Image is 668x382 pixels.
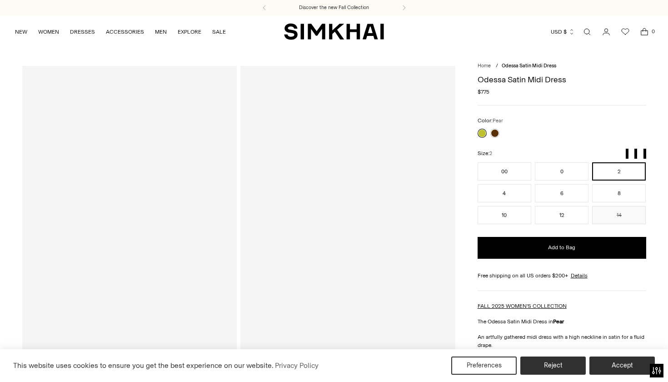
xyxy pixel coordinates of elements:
[502,63,556,69] span: Odessa Satin Midi Dress
[616,23,634,41] a: Wishlist
[478,88,489,96] span: $775
[451,357,517,375] button: Preferences
[478,271,646,280] div: Free shipping on all US orders $200+
[478,237,646,259] button: Add to Bag
[478,62,646,70] nav: breadcrumbs
[15,22,27,42] a: NEW
[649,27,657,35] span: 0
[212,22,226,42] a: SALE
[478,116,503,125] label: Color:
[478,317,646,326] p: The Odessa Satin Midi Dress in
[70,22,95,42] a: DRESSES
[478,75,646,84] h1: Odessa Satin Midi Dress
[578,23,596,41] a: Open search modal
[589,357,655,375] button: Accept
[478,206,531,224] button: 10
[299,4,369,11] a: Discover the new Fall Collection
[592,206,646,224] button: 14
[520,357,586,375] button: Reject
[571,271,588,280] a: Details
[478,63,491,69] a: Home
[535,162,588,181] button: 0
[284,23,384,40] a: SIMKHAI
[106,22,144,42] a: ACCESSORIES
[478,303,567,309] a: FALL 2025 WOMEN'S COLLECTION
[155,22,167,42] a: MEN
[551,22,575,42] button: USD $
[178,22,201,42] a: EXPLORE
[478,149,492,158] label: Size:
[597,23,615,41] a: Go to the account page
[38,22,59,42] a: WOMEN
[592,184,646,202] button: 8
[548,244,575,251] span: Add to Bag
[478,333,646,349] p: An artfully gathered midi dress with a high neckline in satin for a fluid drape.
[478,184,531,202] button: 4
[478,162,531,181] button: 00
[274,359,320,372] a: Privacy Policy (opens in a new tab)
[535,206,588,224] button: 12
[13,361,274,370] span: This website uses cookies to ensure you get the best experience on our website.
[592,162,646,181] button: 2
[493,118,503,124] span: Pear
[496,62,498,70] div: /
[535,184,588,202] button: 6
[553,318,564,325] strong: Pear
[635,23,653,41] a: Open cart modal
[489,151,492,156] span: 2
